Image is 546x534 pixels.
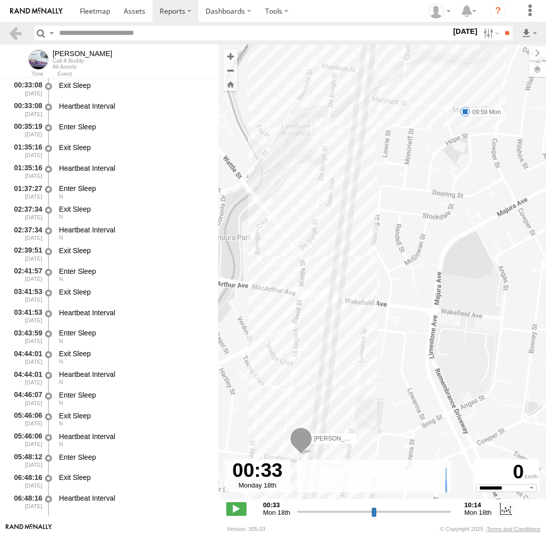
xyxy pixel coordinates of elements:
[59,328,209,337] div: Enter Sleep
[59,225,209,234] div: Heartbeat Interval
[8,492,43,511] div: 06:48:16 [DATE]
[59,391,209,400] div: Enter Sleep
[263,509,290,516] span: Mon 18th Aug 2025
[8,286,43,305] div: 03:41:53 [DATE]
[464,509,491,516] span: Mon 18th Aug 2025
[8,451,43,470] div: 05:48:12 [DATE]
[59,164,209,173] div: Heartbeat Interval
[223,63,237,77] button: Zoom out
[53,50,112,58] div: Peter - View Asset History
[59,81,209,90] div: Exit Sleep
[8,265,43,284] div: 02:41:57 [DATE]
[8,410,43,428] div: 05:46:06 [DATE]
[8,141,43,160] div: 01:35:16 [DATE]
[8,72,43,77] div: Time
[8,472,43,491] div: 06:48:16 [DATE]
[451,26,479,37] label: [DATE]
[226,502,246,515] label: Play/Stop
[8,389,43,408] div: 04:46:07 [DATE]
[8,348,43,366] div: 04:44:01 [DATE]
[59,276,63,282] span: Heading: 3
[490,3,506,19] i: ?
[59,494,209,503] div: Heartbeat Interval
[59,370,209,379] div: Heartbeat Interval
[475,461,538,484] div: 0
[487,526,540,532] a: Terms and Conditions
[440,526,540,532] div: © Copyright 2025 -
[59,473,209,482] div: Exit Sleep
[59,205,209,214] div: Exit Sleep
[8,327,43,346] div: 03:43:59 [DATE]
[465,108,504,117] label: 09:59 Mon
[47,26,56,40] label: Search Query
[223,50,237,63] button: Zoom in
[59,122,209,131] div: Enter Sleep
[223,77,237,91] button: Zoom Home
[59,358,63,364] span: Heading: 8
[59,411,209,420] div: Exit Sleep
[53,64,112,70] div: All Assets
[59,420,63,426] span: Heading: 5
[59,214,63,220] span: Heading: 4
[464,501,491,509] strong: 10:14
[8,162,43,181] div: 01:35:16 [DATE]
[8,224,43,242] div: 02:37:34 [DATE]
[59,184,209,193] div: Enter Sleep
[8,430,43,449] div: 05:46:06 [DATE]
[53,58,112,64] div: Call A Buddy
[59,234,63,240] span: Heading: 4
[59,308,209,317] div: Heartbeat Interval
[10,8,63,15] img: rand-logo.svg
[8,26,23,40] a: Back to previous Page
[59,143,209,152] div: Exit Sleep
[479,26,501,40] label: Search Filter Options
[59,453,209,462] div: Enter Sleep
[59,267,209,276] div: Enter Sleep
[59,102,209,111] div: Heartbeat Interval
[59,441,63,447] span: Heading: 5
[425,4,454,19] div: Helen Mason
[59,246,209,255] div: Exit Sleep
[8,203,43,222] div: 02:37:34 [DATE]
[6,524,52,534] a: Visit our Website
[8,79,43,98] div: 00:33:08 [DATE]
[8,513,43,531] div: 06:50:16 [DATE]
[59,514,209,523] div: Enter Sleep
[8,100,43,119] div: 00:33:08 [DATE]
[227,526,265,532] div: Version: 305.03
[8,245,43,263] div: 02:39:51 [DATE]
[8,121,43,139] div: 00:35:19 [DATE]
[59,287,209,297] div: Exit Sleep
[521,26,538,40] label: Export results as...
[59,432,209,441] div: Heartbeat Interval
[59,193,63,200] span: Heading: 4
[58,72,218,77] div: Event
[8,368,43,387] div: 04:44:01 [DATE]
[59,338,63,344] span: Heading: 8
[8,183,43,202] div: 01:37:27 [DATE]
[59,379,63,385] span: Heading: 8
[263,501,290,509] strong: 00:33
[8,307,43,325] div: 03:41:53 [DATE]
[314,435,364,442] span: [PERSON_NAME]
[59,400,63,406] span: Heading: 5
[59,349,209,358] div: Exit Sleep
